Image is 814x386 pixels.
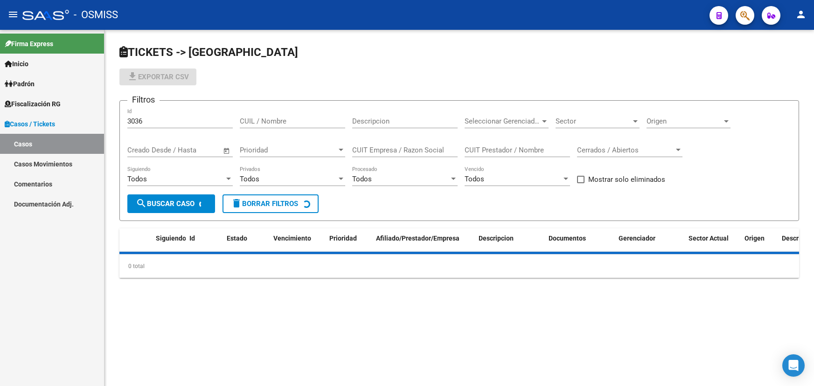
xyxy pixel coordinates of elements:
span: Todos [465,175,484,183]
span: Todos [352,175,372,183]
span: Afiliado/Prestador/Empresa [376,234,459,242]
datatable-header-cell: Origen [741,228,778,259]
span: Estado [227,234,247,242]
datatable-header-cell: Estado [223,228,270,259]
datatable-header-cell: Gerenciador [615,228,685,259]
div: Open Intercom Messenger [782,354,805,377]
datatable-header-cell: Vencimiento [270,228,326,259]
span: Siguiendo [156,234,186,242]
span: Buscar Caso [136,200,195,208]
span: Exportar CSV [127,73,189,81]
datatable-header-cell: Sector Actual [685,228,741,259]
button: Borrar Filtros [223,194,319,213]
span: Vencimiento [273,234,311,242]
span: Casos / Tickets [5,119,55,129]
span: Id [189,234,195,242]
datatable-header-cell: Documentos [545,228,615,259]
datatable-header-cell: Afiliado/Prestador/Empresa [372,228,475,259]
span: Padrón [5,79,35,89]
span: - OSMISS [74,5,118,25]
span: Documentos [549,234,586,242]
datatable-header-cell: Prioridad [326,228,372,259]
span: Origen [744,234,765,242]
span: Prioridad [240,146,337,154]
mat-icon: person [795,9,807,20]
input: Fecha fin [174,146,219,154]
mat-icon: menu [7,9,19,20]
button: Exportar CSV [119,69,196,85]
span: Sector [556,117,631,125]
div: 0 total [119,255,799,278]
datatable-header-cell: Siguiendo [152,228,186,259]
datatable-header-cell: Descripcion [475,228,545,259]
mat-icon: search [136,198,147,209]
button: Open calendar [222,145,232,156]
span: TICKETS -> [GEOGRAPHIC_DATA] [119,46,298,59]
span: Firma Express [5,39,53,49]
mat-icon: file_download [127,71,138,82]
span: Fiscalización RG [5,99,61,109]
span: Cerrados / Abiertos [577,146,674,154]
span: Sector Actual [689,234,729,242]
input: Fecha inicio [127,146,165,154]
span: Seleccionar Gerenciador [465,117,540,125]
span: Borrar Filtros [231,200,298,208]
span: Todos [127,175,147,183]
span: Prioridad [329,234,357,242]
button: Buscar Caso [127,194,215,213]
mat-icon: delete [231,198,242,209]
span: Gerenciador [619,234,655,242]
datatable-header-cell: Id [186,228,223,259]
span: Inicio [5,59,28,69]
span: Descripcion [479,234,514,242]
span: Mostrar solo eliminados [588,174,665,185]
span: Origen [647,117,722,125]
h3: Filtros [127,93,160,106]
span: Todos [240,175,259,183]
